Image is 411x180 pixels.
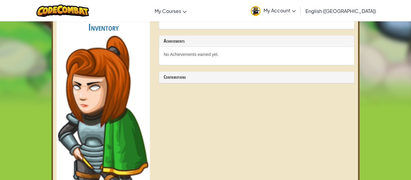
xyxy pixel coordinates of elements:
span: English ([GEOGRAPHIC_DATA]) [305,8,376,14]
h2: Inventory [57,21,150,34]
h3: Contributions [164,75,350,80]
img: avatar [251,6,261,16]
p: No Achievements earned yet. [164,51,350,57]
img: CodeCombat logo [36,5,89,17]
a: My Courses [152,3,190,19]
h3: Achievements [164,38,350,44]
a: My Account [248,1,299,20]
a: English ([GEOGRAPHIC_DATA]) [302,3,379,19]
span: My Courses [155,8,181,14]
span: My Account [264,7,296,14]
